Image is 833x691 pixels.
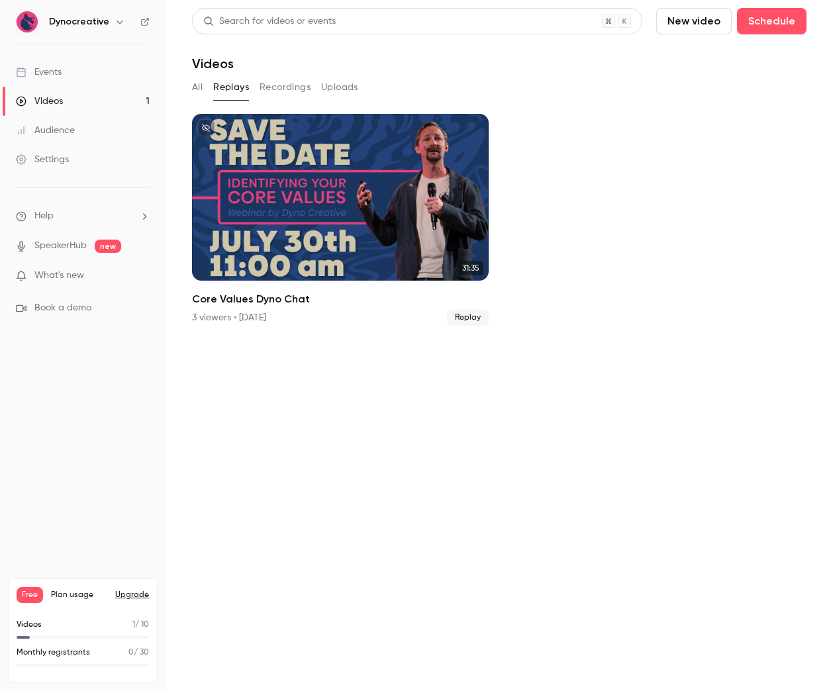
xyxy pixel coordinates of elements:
[115,590,149,600] button: Upgrade
[192,114,807,326] ul: Videos
[128,647,149,659] p: / 30
[192,56,234,71] h1: Videos
[260,77,311,98] button: Recordings
[49,15,109,28] h6: Dynocreative
[192,8,807,683] section: Videos
[51,590,107,600] span: Plan usage
[192,77,203,98] button: All
[321,77,358,98] button: Uploads
[128,649,134,657] span: 0
[458,261,483,275] span: 31:35
[17,11,38,32] img: Dynocreative
[132,619,149,631] p: / 10
[16,153,69,166] div: Settings
[197,119,215,136] button: unpublished
[213,77,249,98] button: Replays
[34,301,91,315] span: Book a demo
[737,8,807,34] button: Schedule
[656,8,732,34] button: New video
[16,95,63,108] div: Videos
[192,311,266,324] div: 3 viewers • [DATE]
[203,15,336,28] div: Search for videos or events
[132,621,135,629] span: 1
[192,114,489,326] li: Core Values Dyno Chat
[17,587,43,603] span: Free
[192,291,489,307] h2: Core Values Dyno Chat
[17,619,42,631] p: Videos
[134,270,150,282] iframe: Noticeable Trigger
[34,209,54,223] span: Help
[34,269,84,283] span: What's new
[16,209,150,223] li: help-dropdown-opener
[95,240,121,253] span: new
[447,310,489,326] span: Replay
[16,124,75,137] div: Audience
[17,647,90,659] p: Monthly registrants
[192,114,489,326] a: 31:35Core Values Dyno Chat3 viewers • [DATE]Replay
[34,239,87,253] a: SpeakerHub
[16,66,62,79] div: Events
